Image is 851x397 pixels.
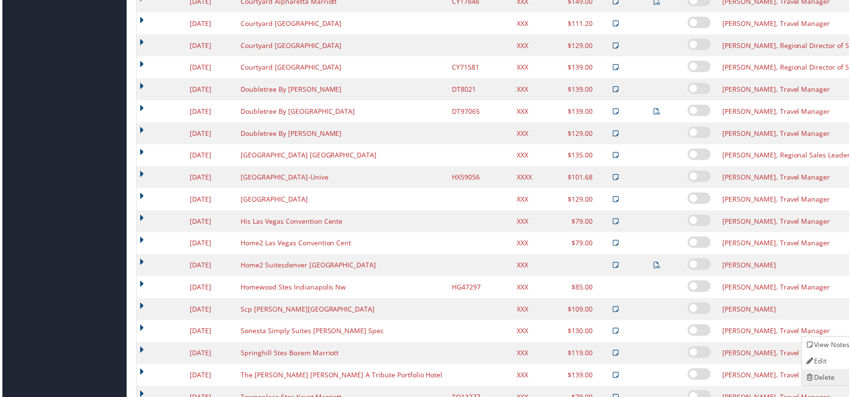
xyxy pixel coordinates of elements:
td: XXX [512,101,563,123]
td: [DATE] [183,101,235,123]
td: [DATE] [183,189,235,211]
td: $85.00 [563,277,598,300]
td: $79.00 [563,211,598,233]
td: $101.68 [563,167,598,189]
td: $129.00 [563,123,598,145]
td: XXX [512,145,563,167]
td: Courtyard [GEOGRAPHIC_DATA] [235,12,447,35]
td: XXX [512,12,563,35]
td: Courtyard [GEOGRAPHIC_DATA] [235,35,447,57]
td: [DATE] [183,145,235,167]
td: XXX [512,233,563,255]
td: Home2 Las Vegas Convention Cent [235,233,447,255]
td: DT97065 [447,101,512,123]
td: [DATE] [183,366,235,388]
td: $119.00 [563,344,598,366]
td: $129.00 [563,35,598,57]
td: CY71581 [447,57,512,79]
td: XXX [512,300,563,322]
td: [DATE] [183,255,235,277]
td: [DATE] [183,35,235,57]
td: HX59056 [447,167,512,189]
td: [DATE] [183,123,235,145]
td: [DATE] [183,57,235,79]
td: XXX [512,344,563,366]
td: XXX [512,277,563,300]
td: Doubletree By [GEOGRAPHIC_DATA] [235,101,447,123]
td: XXX [512,255,563,277]
td: [DATE] [183,167,235,189]
td: Sonesta Simply Suites [PERSON_NAME] Spec [235,322,447,344]
td: [GEOGRAPHIC_DATA]-Unive [235,167,447,189]
td: Doubletree By [PERSON_NAME] [235,123,447,145]
td: XXX [512,57,563,79]
td: [DATE] [183,322,235,344]
td: XXX [512,322,563,344]
td: The [PERSON_NAME] [PERSON_NAME] A Tribute Portfolio Hotel [235,366,447,388]
td: XXX [512,366,563,388]
td: $109.00 [563,300,598,322]
td: Home2 Suitesdenver [GEOGRAPHIC_DATA] [235,255,447,277]
td: [DATE] [183,277,235,300]
td: HG47297 [447,277,512,300]
td: $135.00 [563,145,598,167]
td: Scp [PERSON_NAME][GEOGRAPHIC_DATA] [235,300,447,322]
td: $111.20 [563,12,598,35]
td: XXX [512,189,563,211]
td: $139.00 [563,366,598,388]
td: Springhill Stes Bozem Marriott [235,344,447,366]
td: XXXX [512,167,563,189]
td: Courtyard [GEOGRAPHIC_DATA] [235,57,447,79]
td: $130.00 [563,322,598,344]
td: [DATE] [183,344,235,366]
td: [GEOGRAPHIC_DATA] [235,189,447,211]
td: [DATE] [183,300,235,322]
td: Homewood Stes Indianapolis Nw [235,277,447,300]
td: XXX [512,123,563,145]
td: [GEOGRAPHIC_DATA] [GEOGRAPHIC_DATA] [235,145,447,167]
td: XXX [512,211,563,233]
td: [DATE] [183,233,235,255]
td: Doubletree By [PERSON_NAME] [235,79,447,101]
td: XXX [512,79,563,101]
td: His Las Vegas Convention Cente [235,211,447,233]
td: $79.00 [563,233,598,255]
td: DT8021 [447,79,512,101]
td: [DATE] [183,12,235,35]
td: $139.00 [563,101,598,123]
td: XXX [512,35,563,57]
td: $129.00 [563,189,598,211]
td: $139.00 [563,57,598,79]
td: $139.00 [563,79,598,101]
td: [DATE] [183,79,235,101]
td: [DATE] [183,211,235,233]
